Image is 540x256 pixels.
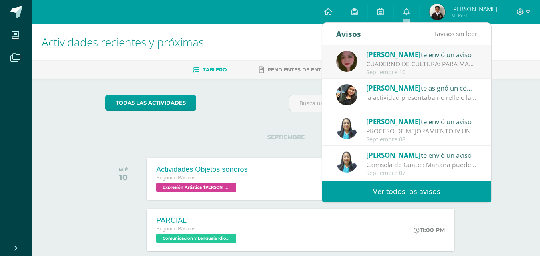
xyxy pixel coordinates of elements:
div: te asignó un comentario en 'Mayumaná' para 'Expresión Artistica' [366,83,477,93]
span: Actividades recientes y próximas [42,34,204,50]
div: 11:00 PM [414,226,445,234]
div: PARCIAL [156,216,238,225]
span: Mi Perfil [451,12,497,19]
span: Segundo Básicos [156,175,195,181]
span: Pendientes de entrega [267,67,336,73]
a: Ver todos los avisos [322,181,491,202]
div: Septiembre 08 [366,136,477,143]
span: [PERSON_NAME] [366,117,421,126]
a: Tablero [193,64,227,76]
a: Pendientes de entrega [259,64,336,76]
img: afbb90b42ddb8510e0c4b806fbdf27cc.png [336,84,357,105]
span: Segundo Básicos [156,226,195,232]
a: todas las Actividades [105,95,196,111]
div: PROCESO DE MEJORAMIENTO IV UNIDAD: Bendiciones a cada uno El día de hoy estará disponible el comp... [366,127,477,136]
span: [PERSON_NAME] [366,83,421,93]
div: Avisos [336,23,361,45]
span: Comunicación y Lenguaje Idioma Extranjero 'Miguel Angel ' [156,234,236,243]
span: Expresión Artistica 'Miguel Angel ' [156,183,236,192]
div: CUADERNO DE CULTURA: PARA MAÑANA TRAER EL CUADERNO DE CULTURA AL DÍA. YA QUE HOY NO DIO TIEMPO DE... [366,60,477,69]
span: [PERSON_NAME] [366,50,421,59]
div: te envió un aviso [366,116,477,127]
input: Busca una actividad próxima aquí... [289,95,466,111]
div: te envió un aviso [366,150,477,160]
div: 10 [119,173,128,182]
img: a8f804505efc48e022baac4abacacce4.png [429,4,445,20]
span: SEPTIEMBRE [255,133,317,141]
span: [PERSON_NAME] [366,151,421,160]
div: Septiembre 10 [366,69,477,76]
div: te envió un aviso [366,49,477,60]
span: avisos sin leer [433,29,477,38]
img: 76ba8faa5d35b300633ec217a03f91ef.png [336,51,357,72]
span: [PERSON_NAME] [451,5,497,13]
div: Camisola de Guate : Mañana pueden llegar con la playera de la selección siempre aportando su cola... [366,160,477,169]
span: 1 [433,29,437,38]
img: 49168807a2b8cca0ef2119beca2bd5ad.png [336,118,357,139]
img: 49168807a2b8cca0ef2119beca2bd5ad.png [336,151,357,173]
div: MIÉ [119,167,128,173]
div: Septiembre 07 [366,170,477,177]
div: la actividad presentaba no reflejo la sincronización ni ritmos solicitados [366,93,477,102]
span: Tablero [203,67,227,73]
div: Actividades Objetos sonoros [156,165,247,174]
